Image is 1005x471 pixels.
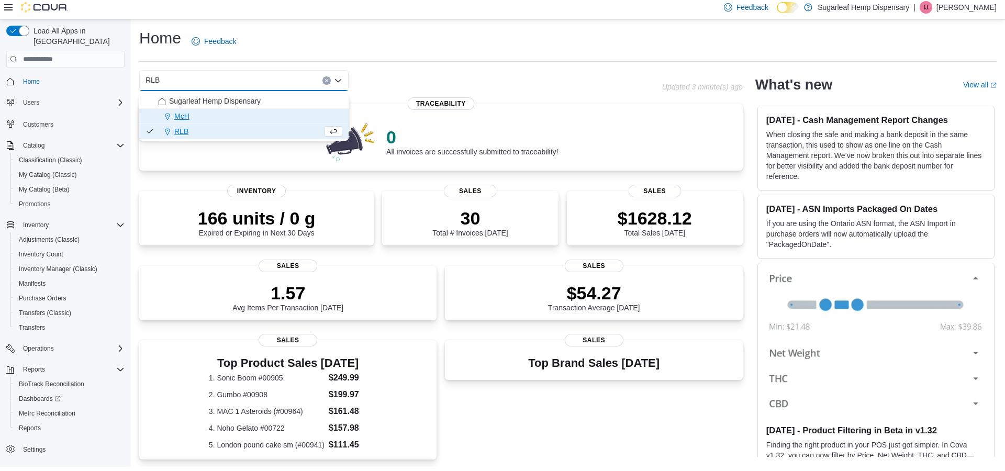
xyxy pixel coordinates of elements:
[2,366,129,381] button: Reports
[19,413,75,422] span: Metrc Reconciliation
[19,189,70,198] span: My Catalog (Beta)
[19,269,97,277] span: Inventory Manager (Classic)
[19,204,51,212] span: Promotions
[139,113,349,128] button: McH
[2,142,129,157] button: Catalog
[10,310,129,324] button: Transfers (Classic)
[21,6,68,17] img: Cova
[19,143,125,156] span: Catalog
[10,381,129,396] button: BioTrack Reconciliation
[334,81,342,89] button: Close list of options
[19,313,71,321] span: Transfers (Classic)
[777,6,799,17] input: Dark Mode
[2,78,129,93] button: Home
[936,5,997,18] p: [PERSON_NAME]
[19,240,80,248] span: Adjustments (Classic)
[329,426,367,439] dd: $157.98
[766,222,986,254] p: If you are using the Ontario ASN format, the ASN Import in purchase orders will now automatically...
[10,281,129,295] button: Manifests
[2,446,129,461] button: Settings
[323,125,378,166] img: 0
[23,369,45,378] span: Reports
[10,396,129,410] a: Dashboards
[19,223,53,235] button: Inventory
[19,346,58,359] button: Operations
[19,100,125,113] span: Users
[19,367,125,380] span: Reports
[432,212,508,241] div: Total # Invoices [DATE]
[386,131,558,160] div: All invoices are successfully submitted to traceability!
[10,237,129,251] button: Adjustments (Classic)
[386,131,558,152] p: 0
[19,384,84,392] span: BioTrack Reconciliation
[15,382,125,395] span: BioTrack Reconciliation
[19,367,49,380] button: Reports
[662,87,743,95] p: Updated 3 minute(s) ago
[618,212,692,233] p: $1628.12
[913,5,915,18] p: |
[10,410,129,425] button: Metrc Reconciliation
[766,429,986,440] h3: [DATE] - Product Filtering in Beta in v1.32
[15,158,125,171] span: Classification (Classic)
[565,264,623,276] span: Sales
[15,238,125,250] span: Adjustments (Classic)
[10,172,129,186] button: My Catalog (Classic)
[15,238,84,250] a: Adjustments (Classic)
[23,450,46,458] span: Settings
[15,173,81,185] a: My Catalog (Classic)
[198,212,316,241] div: Expired or Expiring in Next 30 Days
[15,282,50,294] a: Manifests
[139,98,349,143] div: Choose from the following options
[755,81,832,97] h2: What's new
[923,5,928,18] span: IJ
[209,444,325,454] dt: 5. London pound cake sm (#00941)
[329,392,367,405] dd: $199.97
[174,130,188,141] span: RLB
[15,158,86,171] a: Classification (Classic)
[23,145,44,154] span: Catalog
[15,252,125,265] span: Inventory Count
[23,82,40,90] span: Home
[10,295,129,310] button: Purchase Orders
[146,78,160,91] span: RLB
[19,284,46,292] span: Manifests
[19,160,82,169] span: Classification (Classic)
[10,157,129,172] button: Classification (Classic)
[15,397,65,409] a: Dashboards
[209,427,325,438] dt: 4. Noho Gelato #00722
[139,128,349,143] button: RLB
[15,202,55,215] a: Promotions
[15,296,125,309] span: Purchase Orders
[990,86,997,93] svg: External link
[29,30,125,51] span: Load All Apps in [GEOGRAPHIC_DATA]
[139,32,181,53] h1: Home
[15,252,68,265] a: Inventory Count
[10,201,129,216] button: Promotions
[19,298,66,307] span: Purchase Orders
[19,428,41,436] span: Reports
[19,143,49,156] button: Catalog
[565,338,623,351] span: Sales
[15,397,125,409] span: Dashboards
[528,361,660,374] h3: Top Brand Sales [DATE]
[15,426,45,439] a: Reports
[204,40,236,51] span: Feedback
[15,426,125,439] span: Reports
[19,346,125,359] span: Operations
[548,287,640,308] p: $54.27
[15,202,125,215] span: Promotions
[232,287,343,316] div: Avg Items Per Transaction [DATE]
[15,382,88,395] a: BioTrack Reconciliation
[209,361,367,374] h3: Top Product Sales [DATE]
[10,186,129,201] button: My Catalog (Beta)
[15,187,74,200] a: My Catalog (Beta)
[198,212,316,233] p: 166 units / 0 g
[15,411,80,424] a: Metrc Reconciliation
[23,103,39,111] span: Users
[2,222,129,237] button: Inventory
[10,425,129,440] button: Reports
[19,399,61,407] span: Dashboards
[10,266,129,281] button: Inventory Manager (Classic)
[10,324,129,339] button: Transfers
